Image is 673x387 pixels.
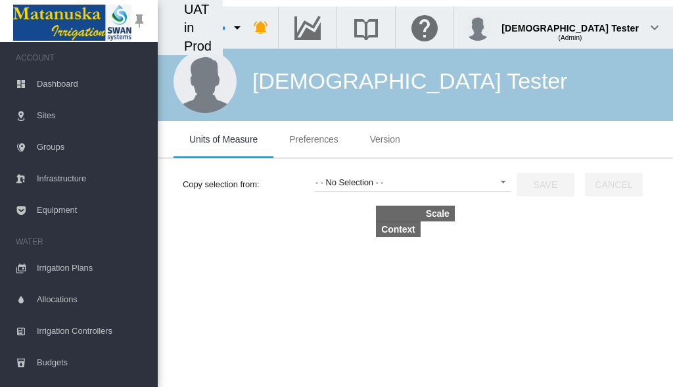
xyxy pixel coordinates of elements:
span: Budgets [37,347,147,378]
label: Copy selection from: [183,179,314,191]
div: [DEMOGRAPHIC_DATA] Tester [252,66,567,97]
span: Equipment [37,194,147,226]
span: Irrigation Controllers [37,315,147,347]
span: ACCOUNT [16,47,147,68]
span: Allocations [37,284,147,315]
span: Groups [37,131,147,163]
span: WATER [16,231,147,252]
th: Context [376,221,420,237]
button: Cancel [585,173,643,196]
md-icon: Go to the Data Hub [292,20,323,35]
span: Units of Measure [189,134,258,145]
md-icon: Search the knowledge base [350,20,382,35]
div: [DEMOGRAPHIC_DATA] Tester [501,16,639,30]
th: Scale [421,206,455,221]
span: Sites [37,100,147,131]
span: Dashboard [37,68,147,100]
img: Matanuska_LOGO.png [13,5,131,41]
div: - - No Selection - - [315,177,383,187]
span: Version [370,134,400,145]
span: Irrigation Plans [37,252,147,284]
md-icon: Click here for help [409,20,440,35]
button: [DEMOGRAPHIC_DATA] Tester (Admin) icon-chevron-down [454,7,673,49]
md-icon: icon-chevron-down [647,20,662,35]
md-icon: icon-bell-ring [253,20,269,35]
span: (Admin) [559,34,582,41]
md-icon: icon-menu-down [229,20,245,35]
button: icon-bell-ring [248,14,274,41]
md-icon: icon-pin [131,13,147,29]
span: Infrastructure [37,163,147,194]
button: Save [517,173,574,196]
img: profile.jpg [465,14,491,41]
img: male.jpg [174,50,237,113]
button: icon-menu-down [224,14,250,41]
span: Preferences [289,134,338,145]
